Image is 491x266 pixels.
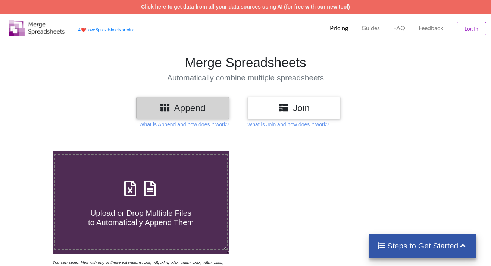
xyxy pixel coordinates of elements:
[78,27,136,32] a: AheartLove Spreadsheets product
[142,102,224,113] h3: Append
[330,24,348,32] p: Pricing
[419,25,443,31] span: Feedback
[247,121,329,128] p: What is Join and how does it work?
[393,24,405,32] p: FAQ
[362,24,380,32] p: Guides
[139,121,229,128] p: What is Append and how does it work?
[88,209,194,227] span: Upload or Drop Multiple Files to Automatically Append Them
[81,27,86,32] span: heart
[9,20,65,36] img: Logo.png
[141,4,350,10] a: Click here to get data from all your data sources using AI (for free with our new tool)
[377,241,469,250] h4: Steps to Get Started
[253,102,335,113] h3: Join
[457,22,486,35] button: Log In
